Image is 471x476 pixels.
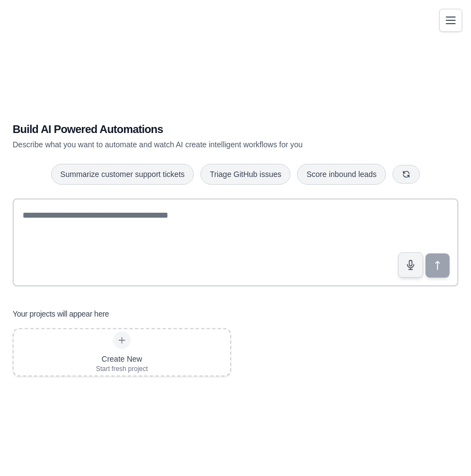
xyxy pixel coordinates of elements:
div: Start fresh project [96,364,148,373]
button: Get new suggestions [392,165,420,184]
button: Toggle navigation [439,9,462,32]
h3: Your projects will appear here [13,308,109,319]
p: Describe what you want to automate and watch AI create intelligent workflows for you [13,139,382,150]
button: Triage GitHub issues [200,164,290,185]
button: Score inbound leads [297,164,386,185]
h1: Build AI Powered Automations [13,121,382,137]
button: Summarize customer support tickets [51,164,194,185]
div: Create New [96,353,148,364]
button: Click to speak your automation idea [398,252,423,278]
